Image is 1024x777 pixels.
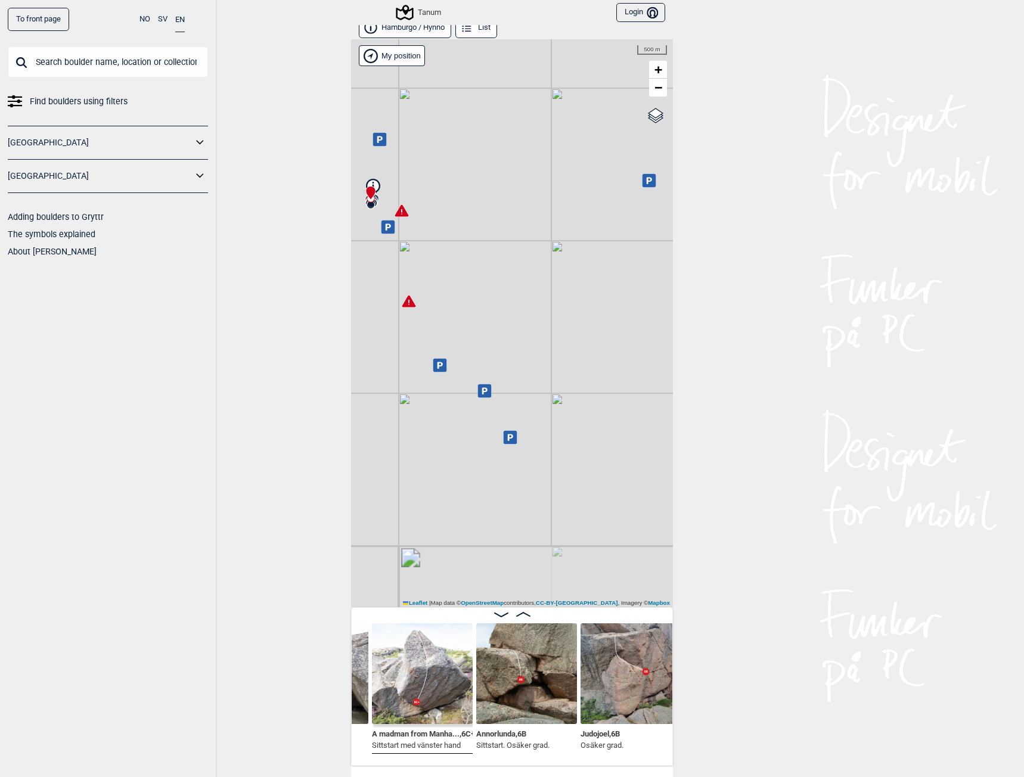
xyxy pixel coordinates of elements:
[654,80,662,95] span: −
[8,167,193,185] a: [GEOGRAPHIC_DATA]
[581,727,620,738] span: Judojoel , 6B
[30,93,128,110] span: Find boulders using filters
[476,739,550,751] p: Sittstart. Osäker grad.
[139,8,150,31] button: NO
[158,8,167,31] button: SV
[637,45,667,55] div: 500 m
[429,599,431,606] span: |
[372,623,473,724] img: A madman from Manhattan 220826
[398,5,441,20] div: Tanum
[649,61,667,79] a: Zoom in
[400,599,673,607] div: Map data © contributors, , Imagery ©
[8,46,208,77] input: Search boulder name, location or collection
[8,247,97,256] a: About [PERSON_NAME]
[372,739,475,751] p: Sittstart med vänster hand
[644,102,667,129] a: Layers
[654,62,662,77] span: +
[8,134,193,151] a: [GEOGRAPHIC_DATA]
[403,599,427,606] a: Leaflet
[8,93,208,110] a: Find boulders using filters
[8,212,104,222] a: Adding boulders to Gryttr
[581,623,681,724] img: Judojoel
[8,8,69,31] a: To front page
[359,17,451,38] button: Hamburgö / Hynnö
[175,8,185,32] button: EN
[536,599,618,606] a: CC-BY-[GEOGRAPHIC_DATA]
[8,229,95,239] a: The symbols explained
[476,623,577,724] img: Annorlunda
[476,727,526,738] span: Annorlunda , 6B
[616,3,665,23] button: Login
[648,599,670,606] a: Mapbox
[372,727,475,738] span: A madman from Manha... , 6C+
[649,79,667,97] a: Zoom out
[455,17,497,38] button: List
[581,739,623,751] p: Osäker grad.
[359,45,425,66] div: Show my position
[461,599,504,606] a: OpenStreetMap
